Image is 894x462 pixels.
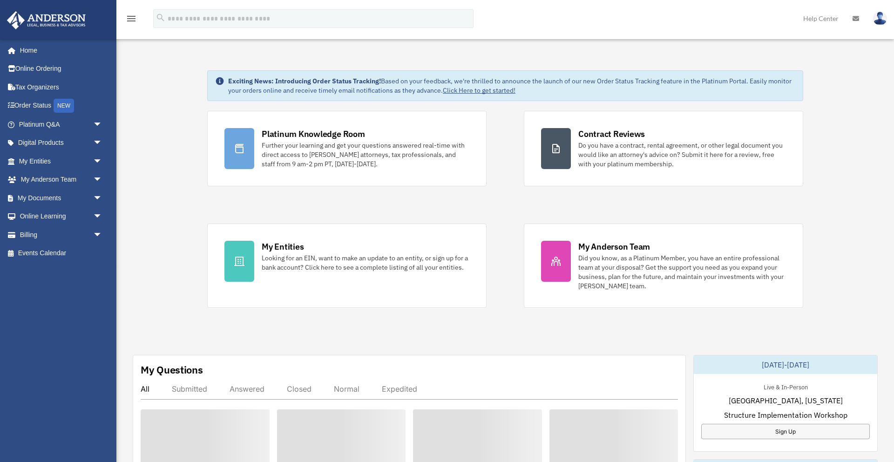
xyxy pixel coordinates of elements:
[207,224,487,308] a: My Entities Looking for an EIN, want to make an update to an entity, or sign up for a bank accoun...
[578,128,645,140] div: Contract Reviews
[524,224,803,308] a: My Anderson Team Did you know, as a Platinum Member, you have an entire professional team at your...
[262,253,469,272] div: Looking for an EIN, want to make an update to an entity, or sign up for a bank account? Click her...
[262,241,304,252] div: My Entities
[729,395,843,406] span: [GEOGRAPHIC_DATA], [US_STATE]
[578,141,786,169] div: Do you have a contract, rental agreement, or other legal document you would like an attorney's ad...
[873,12,887,25] img: User Pic
[694,355,877,374] div: [DATE]-[DATE]
[287,384,312,394] div: Closed
[228,77,381,85] strong: Exciting News: Introducing Order Status Tracking!
[172,384,207,394] div: Submitted
[7,96,116,115] a: Order StatusNEW
[207,111,487,186] a: Platinum Knowledge Room Further your learning and get your questions answered real-time with dire...
[524,111,803,186] a: Contract Reviews Do you have a contract, rental agreement, or other legal document you would like...
[141,384,149,394] div: All
[262,141,469,169] div: Further your learning and get your questions answered real-time with direct access to [PERSON_NAM...
[93,189,112,208] span: arrow_drop_down
[334,384,359,394] div: Normal
[7,189,116,207] a: My Documentsarrow_drop_down
[126,13,137,24] i: menu
[756,381,815,391] div: Live & In-Person
[724,409,847,421] span: Structure Implementation Workshop
[262,128,365,140] div: Platinum Knowledge Room
[7,78,116,96] a: Tax Organizers
[93,115,112,134] span: arrow_drop_down
[126,16,137,24] a: menu
[93,170,112,190] span: arrow_drop_down
[7,115,116,134] a: Platinum Q&Aarrow_drop_down
[93,134,112,153] span: arrow_drop_down
[443,86,515,95] a: Click Here to get started!
[382,384,417,394] div: Expedited
[7,152,116,170] a: My Entitiesarrow_drop_down
[141,363,203,377] div: My Questions
[7,60,116,78] a: Online Ordering
[4,11,88,29] img: Anderson Advisors Platinum Portal
[7,207,116,226] a: Online Learningarrow_drop_down
[701,424,870,439] a: Sign Up
[7,134,116,152] a: Digital Productsarrow_drop_down
[93,225,112,245] span: arrow_drop_down
[578,241,650,252] div: My Anderson Team
[7,244,116,263] a: Events Calendar
[156,13,166,23] i: search
[7,41,112,60] a: Home
[230,384,264,394] div: Answered
[228,76,795,95] div: Based on your feedback, we're thrilled to announce the launch of our new Order Status Tracking fe...
[7,225,116,244] a: Billingarrow_drop_down
[93,207,112,226] span: arrow_drop_down
[54,99,74,113] div: NEW
[93,152,112,171] span: arrow_drop_down
[7,170,116,189] a: My Anderson Teamarrow_drop_down
[578,253,786,291] div: Did you know, as a Platinum Member, you have an entire professional team at your disposal? Get th...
